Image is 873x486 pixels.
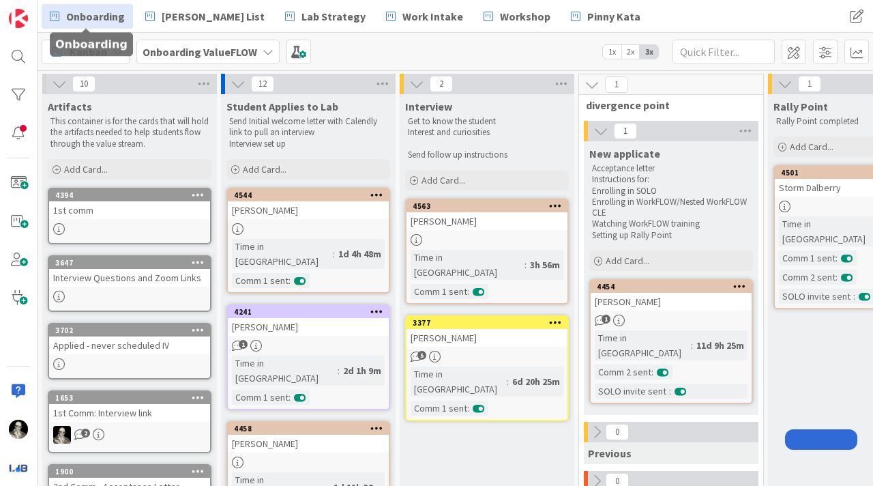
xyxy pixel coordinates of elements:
span: Pinny Kata [587,8,640,25]
span: 2x [621,45,640,59]
span: : [835,270,838,285]
div: Comm 2 sent [595,364,651,380]
a: Pinny Kata [563,4,649,29]
p: Interview set up [229,139,387,149]
div: Comm 1 sent [411,284,467,299]
div: [PERSON_NAME] [228,201,389,219]
div: 4458 [228,423,389,435]
div: 4454 [597,282,752,291]
div: Comm 1 sent [411,401,467,416]
p: Send Initial welcome letter with Calendly link to pull an interview [229,116,387,139]
span: 2 [430,76,453,92]
div: Time in [GEOGRAPHIC_DATA] [232,239,333,269]
p: Get to know the student [408,116,566,127]
div: 6d 20h 25m [509,374,563,389]
span: : [651,364,653,380]
div: Time in [GEOGRAPHIC_DATA] [411,367,507,397]
div: 4241 [228,306,389,318]
div: 1653 [55,393,210,403]
span: : [524,257,527,272]
div: Comm 1 sent [779,251,835,266]
span: : [835,251,838,266]
p: Setting up Rally Point [592,230,750,241]
div: 3h 56m [527,257,563,272]
div: [PERSON_NAME] [591,293,752,311]
span: 12 [251,76,274,92]
a: 3702Applied - never scheduled IV [48,323,211,380]
p: Watching WorkFLOW training [592,218,750,229]
span: 1 [239,340,248,349]
div: Interview Questions and Zoom Links [49,269,210,287]
span: New applicate [589,147,660,160]
div: 4544[PERSON_NAME] [228,189,389,219]
span: Add Card... [790,141,833,153]
a: 4544[PERSON_NAME]Time in [GEOGRAPHIC_DATA]:1d 4h 48mComm 1 sent: [226,188,390,294]
img: WS [53,426,71,444]
div: SOLO invite sent [779,289,853,304]
div: 1d 4h 48m [335,246,385,261]
span: Artifacts [48,100,92,113]
div: 4544 [228,189,389,201]
span: 1x [603,45,621,59]
span: 10 [72,76,95,92]
div: 4454 [591,281,752,293]
span: 3x [640,45,658,59]
div: 1653 [49,392,210,404]
span: : [853,289,855,304]
div: Comm 2 sent [779,270,835,285]
p: Acceptance letter [592,163,750,174]
div: 4241 [234,307,389,317]
img: WS [9,420,28,439]
span: 2 [81,429,90,438]
div: 3647 [49,257,210,269]
div: [PERSON_NAME] [228,435,389,453]
a: Onboarding [42,4,133,29]
p: Instructions for: [592,174,750,185]
a: 4241[PERSON_NAME]Time in [GEOGRAPHIC_DATA]:2d 1h 9mComm 1 sent: [226,304,390,410]
div: 3647 [55,258,210,268]
div: 3377 [413,318,567,328]
span: : [467,284,469,299]
a: Workshop [475,4,559,29]
div: WS [49,426,210,444]
div: 1st Comm: Interview link [49,404,210,422]
div: Comm 1 sent [232,390,288,405]
div: 4394 [49,189,210,201]
span: divergence point [586,98,746,112]
div: Time in [GEOGRAPHIC_DATA] [232,356,338,386]
div: 4544 [234,190,389,200]
div: 1900 [55,467,210,476]
input: Quick Filter... [672,40,775,64]
a: 4454[PERSON_NAME]Time in [GEOGRAPHIC_DATA]:11d 9h 25mComm 2 sent:SOLO invite sent: [589,279,753,404]
div: Time in [GEOGRAPHIC_DATA] [595,330,691,360]
div: Time in [GEOGRAPHIC_DATA] [411,250,524,280]
span: Rally Point [773,100,828,113]
span: Interview [405,100,452,113]
div: 1st comm [49,201,210,219]
img: avatar [9,458,28,477]
span: 0 [606,424,629,440]
div: 43941st comm [49,189,210,219]
h5: Onboarding [55,38,128,51]
span: 5 [417,351,426,360]
span: Student Applies to Lab [226,100,338,113]
div: Comm 1 sent [232,273,288,288]
div: 4563 [413,201,567,211]
span: : [691,338,693,353]
div: 2d 1h 9m [340,363,385,378]
b: Onboarding ValueFLOW [143,45,257,59]
div: 4241[PERSON_NAME] [228,306,389,336]
p: This container is for the cards that will hold the artifacts needed to help students flow through... [50,116,209,149]
span: Add Card... [243,163,286,175]
div: 4454[PERSON_NAME] [591,281,752,311]
a: [PERSON_NAME] List [137,4,273,29]
div: 11d 9h 25m [693,338,748,353]
span: Lab Strategy [301,8,366,25]
div: 3702 [49,324,210,337]
div: 4394 [55,190,210,200]
span: : [338,363,340,378]
div: 3702Applied - never scheduled IV [49,324,210,354]
p: Interest and curiosities [408,127,566,138]
img: Visit kanbanzone.com [9,9,28,28]
div: 3377 [406,317,567,329]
